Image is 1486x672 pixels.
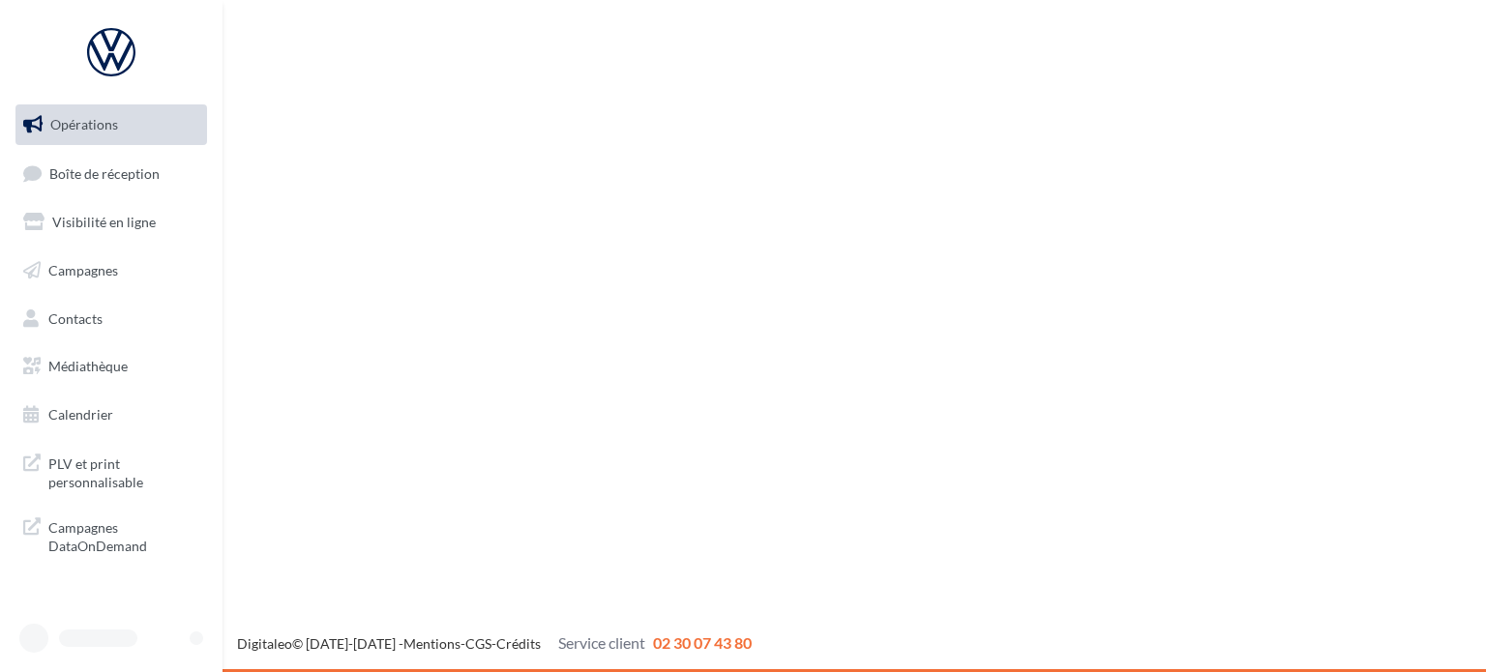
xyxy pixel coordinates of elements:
a: Campagnes DataOnDemand [12,507,211,564]
span: 02 30 07 43 80 [653,633,752,652]
a: Médiathèque [12,346,211,387]
span: Campagnes [48,262,118,278]
span: Visibilité en ligne [52,214,156,230]
span: PLV et print personnalisable [48,451,199,492]
a: Digitaleo [237,635,292,652]
a: Crédits [496,635,541,652]
span: Service client [558,633,645,652]
a: Contacts [12,299,211,339]
a: Opérations [12,104,211,145]
a: PLV et print personnalisable [12,443,211,500]
span: Campagnes DataOnDemand [48,514,199,556]
span: Opérations [50,116,118,132]
span: Boîte de réception [49,164,160,181]
span: Médiathèque [48,358,128,374]
span: Contacts [48,309,103,326]
span: Calendrier [48,406,113,423]
a: Campagnes [12,250,211,291]
a: Mentions [403,635,461,652]
a: CGS [465,635,491,652]
a: Boîte de réception [12,153,211,194]
a: Calendrier [12,394,211,435]
span: © [DATE]-[DATE] - - - [237,635,752,652]
a: Visibilité en ligne [12,202,211,243]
